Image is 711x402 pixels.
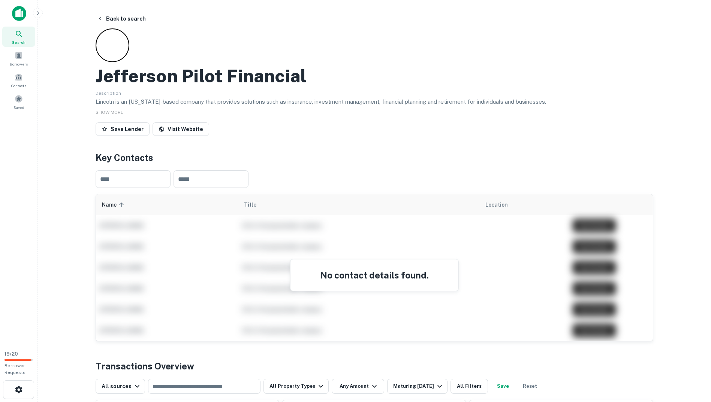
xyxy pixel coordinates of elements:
button: Back to search [94,12,149,25]
span: Description [96,91,121,96]
button: All Filters [451,379,488,394]
h2: Jefferson Pilot Financial [96,65,307,87]
div: All sources [102,382,142,391]
button: Save your search to get updates of matches that match your search criteria. [491,379,515,394]
button: All Property Types [263,379,329,394]
h4: No contact details found. [299,268,449,282]
h4: Key Contacts [96,151,653,164]
button: All sources [96,379,145,394]
span: Search [12,39,25,45]
span: Borrowers [10,61,28,67]
button: Maturing [DATE] [387,379,448,394]
a: Saved [2,92,35,112]
span: SHOW MORE [96,110,123,115]
img: capitalize-icon.png [12,6,26,21]
button: Save Lender [96,122,150,136]
a: Search [2,27,35,47]
button: Any Amount [332,379,384,394]
div: scrollable content [96,194,653,341]
a: Borrowers [2,48,35,68]
a: Visit Website [153,122,209,136]
span: 19 / 20 [4,351,18,357]
div: Maturing [DATE] [393,382,444,391]
span: Contacts [11,83,26,89]
iframe: Chat Widget [674,342,711,378]
a: Contacts [2,70,35,90]
p: Lincoln is an [US_STATE]-based company that provides solutions such as insurance, investment mana... [96,97,653,106]
span: Saved [13,104,24,110]
h4: Transactions Overview [96,359,194,373]
button: Reset [518,379,542,394]
span: Borrower Requests [4,363,25,375]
